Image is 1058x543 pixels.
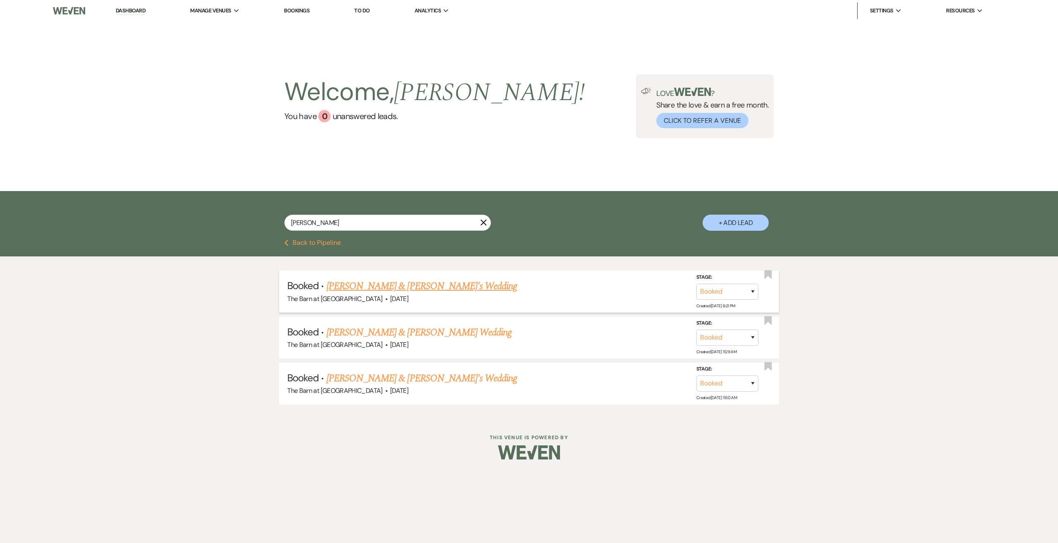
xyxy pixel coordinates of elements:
span: The Barn at [GEOGRAPHIC_DATA] [287,386,382,395]
a: You have 0 unanswered leads. [284,110,585,122]
span: The Barn at [GEOGRAPHIC_DATA] [287,294,382,303]
span: Created: [DATE] 11:29 AM [696,349,736,354]
span: Booked [287,279,319,292]
span: Created: [DATE] 11:50 AM [696,395,737,400]
a: [PERSON_NAME] & [PERSON_NAME]'s Wedding [326,371,517,386]
label: Stage: [696,319,758,328]
span: Booked [287,371,319,384]
label: Stage: [696,273,758,282]
span: Resources [946,7,975,15]
div: Share the love & earn a free month. [651,88,769,128]
a: [PERSON_NAME] & [PERSON_NAME]'s Wedding [326,279,517,294]
span: [DATE] [390,340,408,349]
a: To Do [354,7,369,14]
a: [PERSON_NAME] & [PERSON_NAME] Wedding [326,325,512,340]
span: [DATE] [390,386,408,395]
img: weven-logo-green.svg [674,88,711,96]
div: 0 [318,110,331,122]
span: The Barn at [GEOGRAPHIC_DATA] [287,340,382,349]
span: [PERSON_NAME] ! [394,74,585,112]
img: Weven Logo [498,438,560,467]
p: Love ? [656,88,769,97]
img: Weven Logo [53,2,85,19]
h2: Welcome, [284,74,585,110]
button: Back to Pipeline [284,239,341,246]
span: Manage Venues [190,7,231,15]
input: Search by name, event date, email address or phone number [284,215,491,231]
label: Stage: [696,365,758,374]
button: + Add Lead [703,215,769,231]
span: Settings [870,7,894,15]
span: [DATE] [390,294,408,303]
a: Dashboard [116,7,145,15]
img: loud-speaker-illustration.svg [641,88,651,94]
span: Analytics [415,7,441,15]
span: Created: [DATE] 8:21 PM [696,303,735,308]
a: Bookings [284,7,310,14]
span: Booked [287,325,319,338]
button: Click to Refer a Venue [656,113,748,128]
